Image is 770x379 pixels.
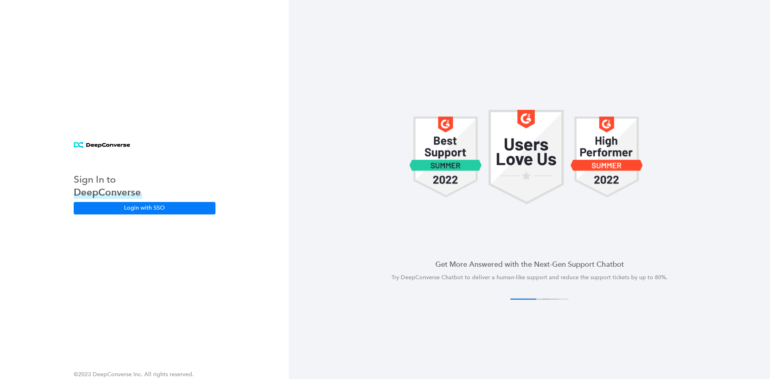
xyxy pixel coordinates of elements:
button: 2 [523,299,549,300]
span: ©2023 DeepConverse Inc. All rights reserved. [74,371,194,378]
button: 4 [542,299,569,300]
img: carousel 1 [570,110,643,205]
span: Try DeepConverse Chatbot to deliver a human-like support and reduce the support tickets by up to ... [391,274,668,281]
button: 1 [510,299,536,300]
button: Login with SSO [74,202,215,214]
h4: Get More Answered with the Next-Gen Support Chatbot [308,259,751,269]
button: 3 [533,299,559,300]
h3: Sign In to [74,173,142,186]
img: carousel 1 [409,110,482,205]
img: carousel 1 [488,110,564,205]
img: horizontal logo [74,142,130,149]
h3: DeepConverse [74,186,142,199]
